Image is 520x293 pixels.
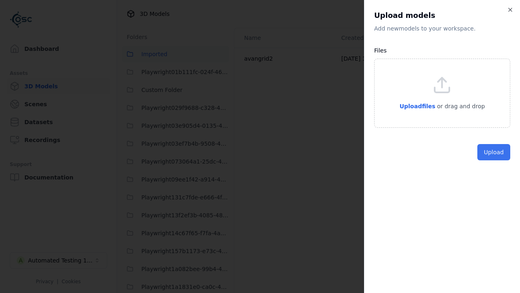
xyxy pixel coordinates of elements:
[399,103,435,109] span: Upload files
[374,47,387,54] label: Files
[477,144,510,160] button: Upload
[435,101,485,111] p: or drag and drop
[374,10,510,21] h2: Upload models
[374,24,510,33] p: Add new model s to your workspace.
